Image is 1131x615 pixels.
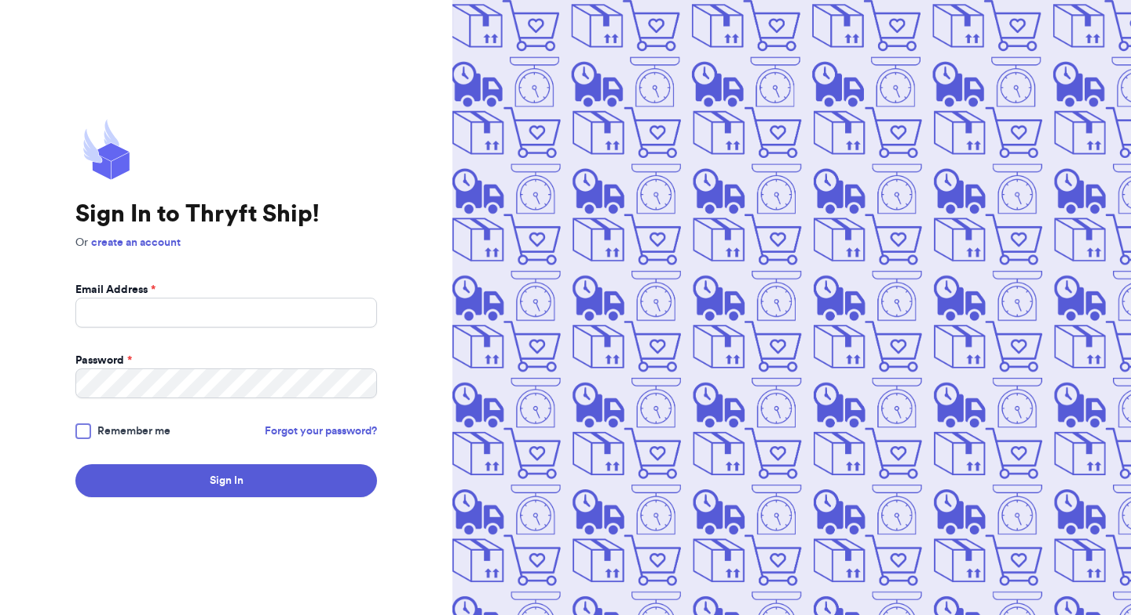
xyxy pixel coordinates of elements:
h1: Sign In to Thryft Ship! [75,200,377,229]
a: create an account [91,237,181,248]
button: Sign In [75,464,377,497]
label: Email Address [75,282,156,298]
span: Remember me [97,423,170,439]
label: Password [75,353,132,368]
a: Forgot your password? [265,423,377,439]
p: Or [75,235,377,251]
